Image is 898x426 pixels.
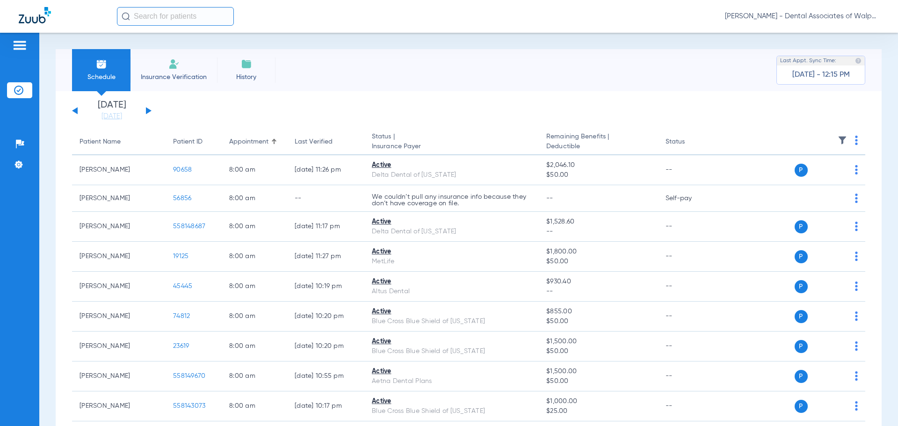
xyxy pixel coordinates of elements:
[658,302,721,332] td: --
[546,195,553,202] span: --
[372,367,531,376] div: Active
[546,347,650,356] span: $50.00
[287,155,364,185] td: [DATE] 11:26 PM
[295,137,357,147] div: Last Verified
[780,56,836,65] span: Last Appt. Sync Time:
[658,155,721,185] td: --
[546,367,650,376] span: $1,500.00
[658,361,721,391] td: --
[222,242,287,272] td: 8:00 AM
[795,164,808,177] span: P
[173,403,205,409] span: 558143073
[372,227,531,237] div: Delta Dental of [US_STATE]
[222,212,287,242] td: 8:00 AM
[372,170,531,180] div: Delta Dental of [US_STATE]
[372,406,531,416] div: Blue Cross Blue Shield of [US_STATE]
[546,287,650,296] span: --
[546,142,650,152] span: Deductible
[372,194,531,207] p: We couldn’t pull any insurance info because they don’t have coverage on file.
[546,217,650,227] span: $1,528.60
[287,391,364,421] td: [DATE] 10:17 PM
[72,332,166,361] td: [PERSON_NAME]
[72,212,166,242] td: [PERSON_NAME]
[229,137,280,147] div: Appointment
[372,307,531,317] div: Active
[19,7,51,23] img: Zuub Logo
[546,376,650,386] span: $50.00
[855,136,858,145] img: group-dot-blue.svg
[80,137,158,147] div: Patient Name
[287,242,364,272] td: [DATE] 11:27 PM
[372,287,531,296] div: Altus Dental
[851,381,898,426] div: Chat Widget
[173,283,192,289] span: 45445
[658,242,721,272] td: --
[287,361,364,391] td: [DATE] 10:55 PM
[658,272,721,302] td: --
[658,391,721,421] td: --
[295,137,333,147] div: Last Verified
[546,227,650,237] span: --
[855,341,858,351] img: group-dot-blue.svg
[372,277,531,287] div: Active
[287,185,364,212] td: --
[222,272,287,302] td: 8:00 AM
[855,165,858,174] img: group-dot-blue.svg
[224,72,268,82] span: History
[84,101,140,121] li: [DATE]
[855,194,858,203] img: group-dot-blue.svg
[795,340,808,353] span: P
[72,391,166,421] td: [PERSON_NAME]
[792,70,850,79] span: [DATE] - 12:15 PM
[372,247,531,257] div: Active
[72,155,166,185] td: [PERSON_NAME]
[795,250,808,263] span: P
[173,137,214,147] div: Patient ID
[658,185,721,212] td: Self-pay
[372,142,531,152] span: Insurance Payer
[122,12,130,21] img: Search Icon
[72,185,166,212] td: [PERSON_NAME]
[229,137,268,147] div: Appointment
[658,332,721,361] td: --
[539,129,658,155] th: Remaining Benefits |
[79,72,123,82] span: Schedule
[222,155,287,185] td: 8:00 AM
[855,311,858,321] img: group-dot-blue.svg
[546,307,650,317] span: $855.00
[855,371,858,381] img: group-dot-blue.svg
[855,252,858,261] img: group-dot-blue.svg
[287,332,364,361] td: [DATE] 10:20 PM
[658,129,721,155] th: Status
[658,212,721,242] td: --
[168,58,180,70] img: Manual Insurance Verification
[795,220,808,233] span: P
[795,310,808,323] span: P
[372,317,531,326] div: Blue Cross Blue Shield of [US_STATE]
[173,223,205,230] span: 558148687
[372,257,531,267] div: MetLife
[546,277,650,287] span: $930.40
[372,397,531,406] div: Active
[795,280,808,293] span: P
[372,376,531,386] div: Aetna Dental Plans
[855,282,858,291] img: group-dot-blue.svg
[795,370,808,383] span: P
[241,58,252,70] img: History
[72,361,166,391] td: [PERSON_NAME]
[173,373,205,379] span: 558149670
[546,257,650,267] span: $50.00
[287,212,364,242] td: [DATE] 11:17 PM
[287,272,364,302] td: [DATE] 10:19 PM
[222,185,287,212] td: 8:00 AM
[287,302,364,332] td: [DATE] 10:20 PM
[222,361,287,391] td: 8:00 AM
[372,217,531,227] div: Active
[173,137,203,147] div: Patient ID
[80,137,121,147] div: Patient Name
[96,58,107,70] img: Schedule
[173,343,189,349] span: 23619
[222,302,287,332] td: 8:00 AM
[855,58,862,64] img: last sync help info
[725,12,879,21] span: [PERSON_NAME] - Dental Associates of Walpole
